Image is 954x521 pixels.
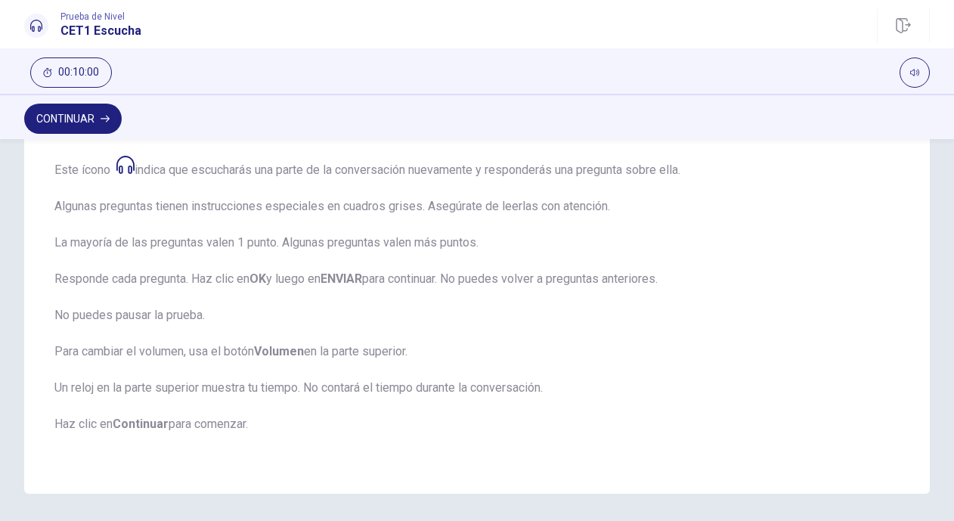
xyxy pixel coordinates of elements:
strong: Continuar [113,417,169,431]
button: Continuar [24,104,122,134]
span: 00:10:00 [58,67,99,79]
h1: CET1 Escucha [60,22,141,40]
strong: ENVIAR [321,271,362,286]
span: Esta prueba evalúa qué tan bien entiendes el inglés hablado. Escucharás una conversación. La escu... [54,11,900,451]
strong: Volumen [254,344,304,358]
button: 00:10:00 [30,57,112,88]
strong: OK [249,271,266,286]
span: Prueba de Nivel [60,11,141,22]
